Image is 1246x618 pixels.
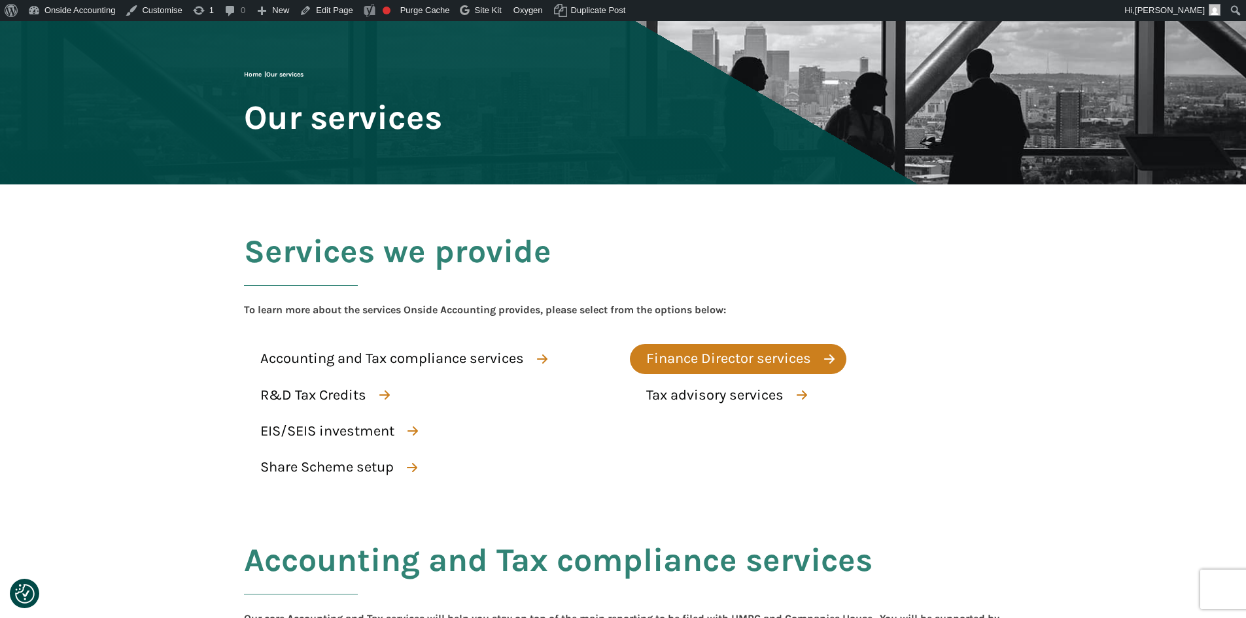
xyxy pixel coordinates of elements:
span: | [244,71,303,78]
a: Home [244,71,262,78]
div: To learn more about the services Onside Accounting provides, please select from the options below: [244,301,726,318]
h2: Accounting and Tax compliance services [244,542,873,610]
div: Share Scheme setup [260,456,394,479]
h2: Services we provide [244,233,551,301]
div: Accounting and Tax compliance services [260,347,524,370]
div: Finance Director services [646,347,811,370]
div: R&D Tax Credits [260,384,366,407]
div: EIS/SEIS investment [260,420,394,443]
a: Share Scheme setup [244,453,429,482]
span: Our services [266,71,303,78]
a: Accounting and Tax compliance services [244,344,559,373]
span: Site Kit [475,5,502,15]
div: Tax advisory services [646,384,784,407]
a: Tax advisory services [630,381,819,410]
a: EIS/SEIS investment [244,417,430,446]
a: Finance Director services [630,344,846,373]
span: [PERSON_NAME] [1135,5,1205,15]
button: Consent Preferences [15,584,35,604]
div: Focus keyphrase not set [383,7,390,14]
a: R&D Tax Credits [244,381,402,410]
img: Revisit consent button [15,584,35,604]
span: Our services [244,99,442,135]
